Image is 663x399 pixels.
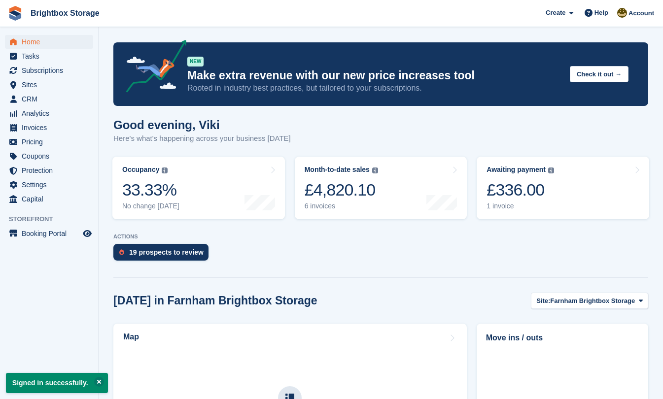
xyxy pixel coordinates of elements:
a: menu [5,192,93,206]
span: Pricing [22,135,81,149]
a: menu [5,49,93,63]
div: Month-to-date sales [305,166,370,174]
img: icon-info-grey-7440780725fd019a000dd9b08b2336e03edf1995a4989e88bcd33f0948082b44.svg [162,167,168,173]
img: icon-info-grey-7440780725fd019a000dd9b08b2336e03edf1995a4989e88bcd33f0948082b44.svg [548,167,554,173]
span: Protection [22,164,81,177]
span: Analytics [22,106,81,120]
span: Sites [22,78,81,92]
div: £4,820.10 [305,180,378,200]
span: Settings [22,178,81,192]
h2: Map [123,332,139,341]
div: NEW [187,57,204,66]
p: Make extra revenue with our new price increases tool [187,68,562,83]
p: Signed in successfully. [6,373,108,393]
div: 1 invoice [487,202,554,210]
a: Awaiting payment £336.00 1 invoice [477,157,649,219]
button: Check it out → [570,66,628,82]
a: Preview store [81,228,93,239]
p: Here's what's happening across your business [DATE] [113,133,291,144]
a: menu [5,164,93,177]
span: Farnham Brightbox Storage [550,296,635,306]
span: Site: [536,296,550,306]
a: menu [5,121,93,134]
img: prospect-51fa495bee0391a8d652442698ab0144808aea92771e9ea1ae160a38d050c398.svg [119,249,124,255]
div: 6 invoices [305,202,378,210]
div: 19 prospects to review [129,248,204,256]
span: Home [22,35,81,49]
div: Occupancy [122,166,159,174]
a: menu [5,35,93,49]
h1: Good evening, Viki [113,118,291,132]
span: Invoices [22,121,81,134]
p: ACTIONS [113,233,648,240]
span: Help [594,8,608,18]
span: Booking Portal [22,227,81,240]
button: Site: Farnham Brightbox Storage [531,293,648,309]
a: Month-to-date sales £4,820.10 6 invoices [295,157,467,219]
span: Coupons [22,149,81,163]
div: Awaiting payment [487,166,546,174]
img: stora-icon-8386f47178a22dfd0bd8f6a31ec36ba5ce8667c1dd55bd0f319d3a0aa187defe.svg [8,6,23,21]
a: menu [5,178,93,192]
a: menu [5,106,93,120]
a: menu [5,227,93,240]
span: Storefront [9,214,98,224]
h2: [DATE] in Farnham Brightbox Storage [113,294,317,307]
span: CRM [22,92,81,106]
span: Account [628,8,654,18]
a: menu [5,92,93,106]
a: menu [5,78,93,92]
span: Capital [22,192,81,206]
a: menu [5,135,93,149]
a: Brightbox Storage [27,5,104,21]
a: 19 prospects to review [113,244,213,266]
a: menu [5,64,93,77]
img: price-adjustments-announcement-icon-8257ccfd72463d97f412b2fc003d46551f7dbcb40ab6d574587a9cd5c0d94... [118,40,187,96]
img: icon-info-grey-7440780725fd019a000dd9b08b2336e03edf1995a4989e88bcd33f0948082b44.svg [372,167,378,173]
h2: Move ins / outs [486,332,639,344]
div: 33.33% [122,180,179,200]
p: Rooted in industry best practices, but tailored to your subscriptions. [187,83,562,94]
span: Subscriptions [22,64,81,77]
img: Viki [617,8,627,18]
span: Create [546,8,565,18]
div: No change [DATE] [122,202,179,210]
a: menu [5,149,93,163]
div: £336.00 [487,180,554,200]
span: Tasks [22,49,81,63]
a: Occupancy 33.33% No change [DATE] [112,157,285,219]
